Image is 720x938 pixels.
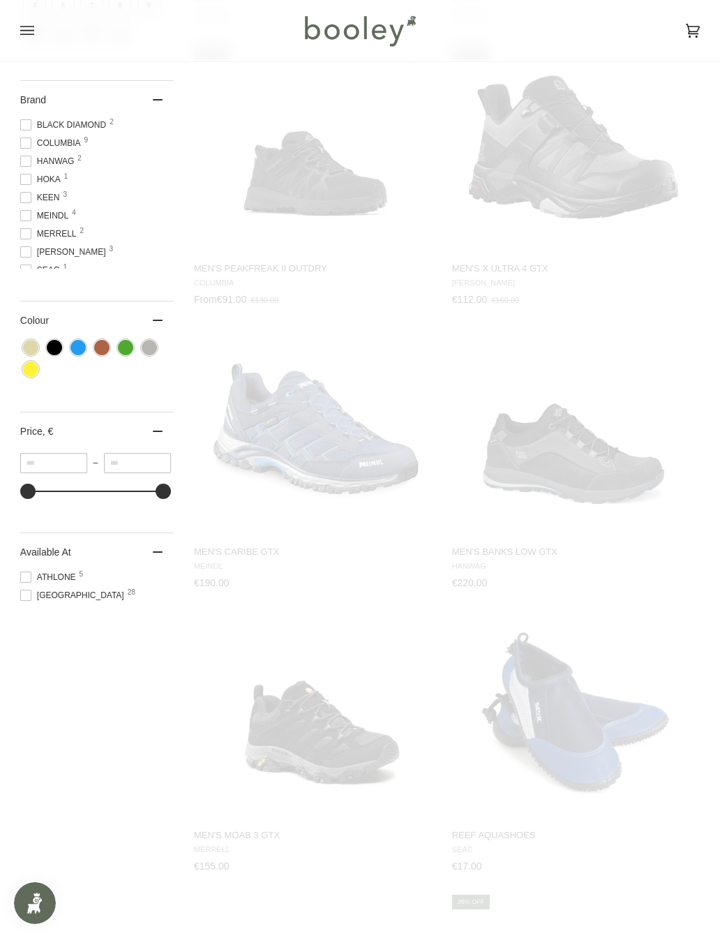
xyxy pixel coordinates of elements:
span: [GEOGRAPHIC_DATA] [20,589,128,602]
img: Booley [299,10,421,51]
span: 4 [72,209,76,216]
span: Available At [20,546,71,558]
span: Keen [20,191,64,204]
iframe: Button to open loyalty program pop-up [14,882,56,924]
span: 2 [80,228,84,234]
span: 3 [110,246,114,253]
span: Colour: Yellow [23,362,38,377]
span: Colour: Blue [70,340,86,355]
input: Minimum value [20,453,87,473]
span: – [87,458,104,468]
span: 2 [110,119,114,126]
span: Merrell [20,228,81,240]
span: Colour: Grey [142,340,157,355]
span: Brand [20,94,46,105]
span: Meindl [20,209,73,222]
span: 1 [64,173,68,180]
span: Colour [20,315,59,326]
span: 1 [63,264,67,271]
span: 3 [63,191,67,198]
span: Seac [20,264,64,276]
span: 28 [128,589,135,596]
span: Colour: Brown [94,340,110,355]
span: Price [20,426,53,437]
span: 5 [80,571,84,578]
span: [PERSON_NAME] [20,246,110,258]
span: 9 [84,137,88,144]
span: Columbia [20,137,85,149]
span: Athlone [20,571,80,583]
span: , € [43,426,54,437]
span: 2 [77,155,82,162]
span: Colour: Beige [23,340,38,355]
span: Colour: Green [118,340,133,355]
span: Hanwag [20,155,79,167]
span: Colour: Black [47,340,62,355]
span: Black Diamond [20,119,110,131]
span: Hoka [20,173,65,186]
input: Maximum value [104,453,171,473]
